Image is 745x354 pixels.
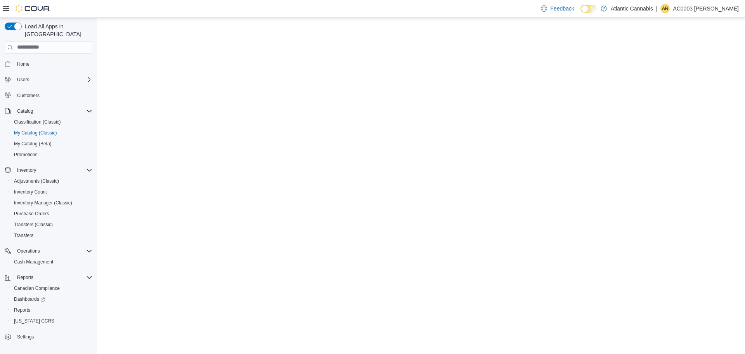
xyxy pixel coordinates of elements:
[14,59,92,69] span: Home
[11,316,57,326] a: [US_STATE] CCRS
[11,231,92,240] span: Transfers
[11,305,92,315] span: Reports
[11,198,92,208] span: Inventory Manager (Classic)
[11,150,41,159] a: Promotions
[8,197,95,208] button: Inventory Manager (Classic)
[14,296,45,302] span: Dashboards
[17,108,33,114] span: Catalog
[14,332,92,342] span: Settings
[14,59,33,69] a: Home
[8,219,95,230] button: Transfers (Classic)
[2,272,95,283] button: Reports
[8,305,95,316] button: Reports
[11,231,36,240] a: Transfers
[14,106,36,116] button: Catalog
[14,246,92,256] span: Operations
[11,117,64,127] a: Classification (Classic)
[660,4,670,13] div: AC0003 Ryan Jon
[2,74,95,85] button: Users
[656,4,658,13] p: |
[2,90,95,101] button: Customers
[14,119,61,125] span: Classification (Classic)
[11,128,60,138] a: My Catalog (Classic)
[14,273,92,282] span: Reports
[14,211,49,217] span: Purchase Orders
[538,1,577,16] a: Feedback
[611,4,653,13] p: Atlantic Cannabis
[11,150,92,159] span: Promotions
[11,295,48,304] a: Dashboards
[14,178,59,184] span: Adjustments (Classic)
[11,128,92,138] span: My Catalog (Classic)
[8,187,95,197] button: Inventory Count
[14,332,37,342] a: Settings
[11,139,92,148] span: My Catalog (Beta)
[2,246,95,256] button: Operations
[17,274,33,281] span: Reports
[17,334,34,340] span: Settings
[2,331,95,342] button: Settings
[673,4,739,13] p: AC0003 [PERSON_NAME]
[14,307,30,313] span: Reports
[16,5,50,12] img: Cova
[8,294,95,305] a: Dashboards
[2,58,95,70] button: Home
[11,316,92,326] span: Washington CCRS
[550,5,574,12] span: Feedback
[14,189,47,195] span: Inventory Count
[11,295,92,304] span: Dashboards
[11,209,52,218] a: Purchase Orders
[8,283,95,294] button: Canadian Compliance
[14,318,54,324] span: [US_STATE] CCRS
[14,200,72,206] span: Inventory Manager (Classic)
[2,165,95,176] button: Inventory
[17,77,29,83] span: Users
[8,176,95,187] button: Adjustments (Classic)
[662,4,669,13] span: AR
[14,232,33,239] span: Transfers
[14,259,53,265] span: Cash Management
[14,273,36,282] button: Reports
[14,246,43,256] button: Operations
[11,257,56,267] a: Cash Management
[11,284,63,293] a: Canadian Compliance
[11,305,33,315] a: Reports
[8,208,95,219] button: Purchase Orders
[8,149,95,160] button: Promotions
[14,141,52,147] span: My Catalog (Beta)
[11,187,50,197] a: Inventory Count
[580,5,597,13] input: Dark Mode
[11,284,92,293] span: Canadian Compliance
[14,75,92,84] span: Users
[11,257,92,267] span: Cash Management
[14,91,92,100] span: Customers
[8,230,95,241] button: Transfers
[11,187,92,197] span: Inventory Count
[14,91,43,100] a: Customers
[8,138,95,149] button: My Catalog (Beta)
[8,316,95,326] button: [US_STATE] CCRS
[11,198,75,208] a: Inventory Manager (Classic)
[8,127,95,138] button: My Catalog (Classic)
[11,209,92,218] span: Purchase Orders
[14,106,92,116] span: Catalog
[14,285,60,291] span: Canadian Compliance
[14,166,39,175] button: Inventory
[17,61,29,67] span: Home
[11,139,55,148] a: My Catalog (Beta)
[17,92,40,99] span: Customers
[11,220,92,229] span: Transfers (Classic)
[17,167,36,173] span: Inventory
[22,23,92,38] span: Load All Apps in [GEOGRAPHIC_DATA]
[17,248,40,254] span: Operations
[14,152,38,158] span: Promotions
[11,220,56,229] a: Transfers (Classic)
[11,176,92,186] span: Adjustments (Classic)
[2,106,95,117] button: Catalog
[14,166,92,175] span: Inventory
[8,117,95,127] button: Classification (Classic)
[14,130,57,136] span: My Catalog (Classic)
[14,221,53,228] span: Transfers (Classic)
[11,176,62,186] a: Adjustments (Classic)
